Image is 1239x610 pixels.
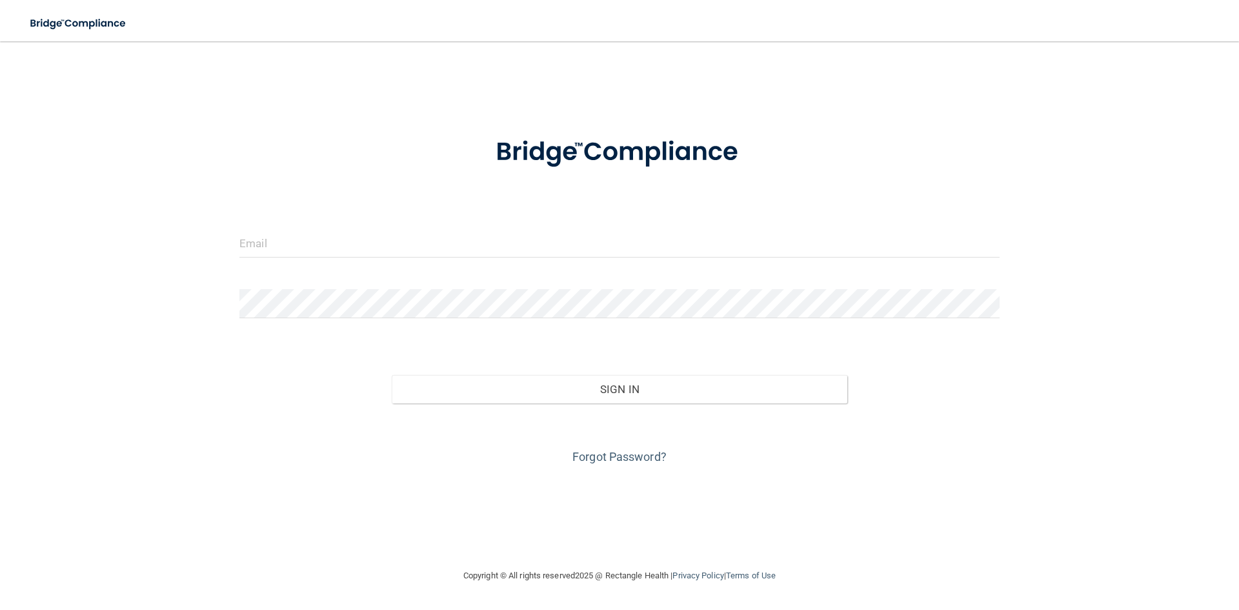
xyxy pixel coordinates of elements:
[19,10,138,37] img: bridge_compliance_login_screen.278c3ca4.svg
[392,375,848,403] button: Sign In
[469,119,770,186] img: bridge_compliance_login_screen.278c3ca4.svg
[572,450,667,463] a: Forgot Password?
[672,571,723,580] a: Privacy Policy
[239,229,1000,258] input: Email
[726,571,776,580] a: Terms of Use
[384,555,855,596] div: Copyright © All rights reserved 2025 @ Rectangle Health | |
